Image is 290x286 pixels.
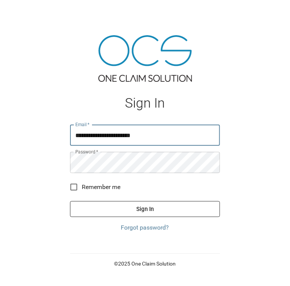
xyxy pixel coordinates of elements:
img: ocs-logo-white-transparent.png [9,5,39,20]
a: Forgot password? [70,223,220,232]
span: Remember me [82,183,120,192]
button: Sign In [70,201,220,217]
p: © 2025 One Claim Solution [70,260,220,267]
label: Password [75,148,98,155]
img: ocs-logo-tra.png [98,35,192,82]
h1: Sign In [70,95,220,111]
label: Email [75,121,90,128]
